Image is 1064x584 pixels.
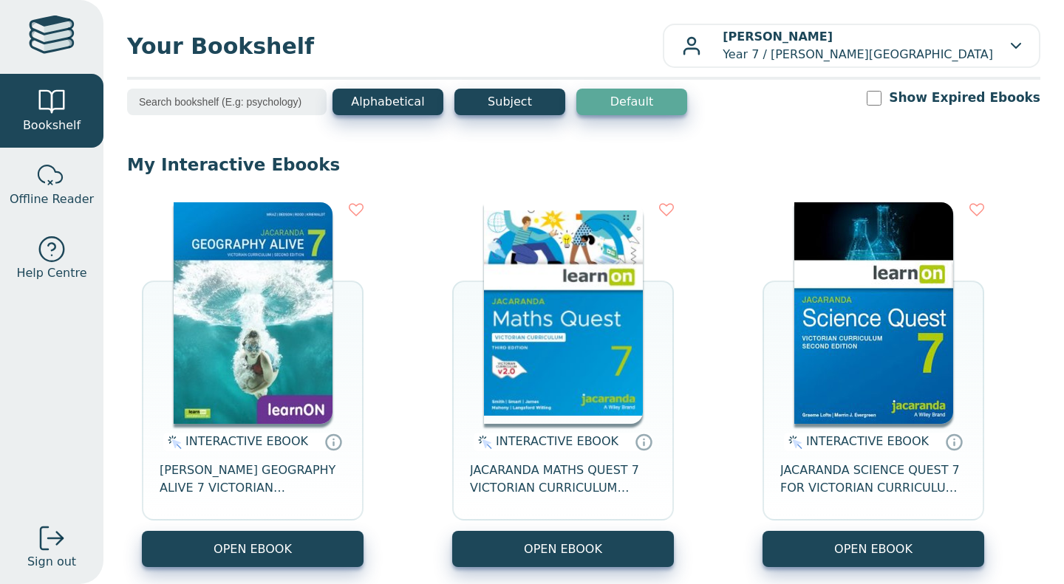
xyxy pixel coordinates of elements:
[454,89,565,115] button: Subject
[723,28,993,63] p: Year 7 / [PERSON_NAME][GEOGRAPHIC_DATA]
[496,434,618,448] span: INTERACTIVE EBOOK
[889,89,1040,107] label: Show Expired Ebooks
[723,30,833,44] b: [PERSON_NAME]
[10,190,94,208] span: Offline Reader
[474,433,492,451] img: interactive.svg
[16,264,86,282] span: Help Centre
[945,433,963,450] a: Interactive eBooks are accessed online via the publisher’s portal. They contain interactive resou...
[185,434,308,448] span: INTERACTIVE EBOOK
[763,531,984,567] button: OPEN EBOOK
[174,202,332,424] img: cc9fd0c4-7e91-e911-a97e-0272d098c78b.jpg
[780,461,966,497] span: JACARANDA SCIENCE QUEST 7 FOR VICTORIAN CURRICULUM LEARNON 2E EBOOK
[23,117,81,134] span: Bookshelf
[332,89,443,115] button: Alphabetical
[127,154,1040,176] p: My Interactive Ebooks
[127,89,327,115] input: Search bookshelf (E.g: psychology)
[576,89,687,115] button: Default
[806,434,929,448] span: INTERACTIVE EBOOK
[484,202,643,424] img: b87b3e28-4171-4aeb-a345-7fa4fe4e6e25.jpg
[127,30,663,63] span: Your Bookshelf
[784,433,802,451] img: interactive.svg
[452,531,674,567] button: OPEN EBOOK
[324,433,342,450] a: Interactive eBooks are accessed online via the publisher’s portal. They contain interactive resou...
[635,433,652,450] a: Interactive eBooks are accessed online via the publisher’s portal. They contain interactive resou...
[160,461,346,497] span: [PERSON_NAME] GEOGRAPHY ALIVE 7 VICTORIAN CURRICULUM LEARNON EBOOK 2E
[794,202,953,424] img: 329c5ec2-5188-ea11-a992-0272d098c78b.jpg
[163,433,182,451] img: interactive.svg
[27,553,76,571] span: Sign out
[663,24,1040,68] button: [PERSON_NAME]Year 7 / [PERSON_NAME][GEOGRAPHIC_DATA]
[470,461,656,497] span: JACARANDA MATHS QUEST 7 VICTORIAN CURRICULUM LEARNON EBOOK 3E
[142,531,364,567] button: OPEN EBOOK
